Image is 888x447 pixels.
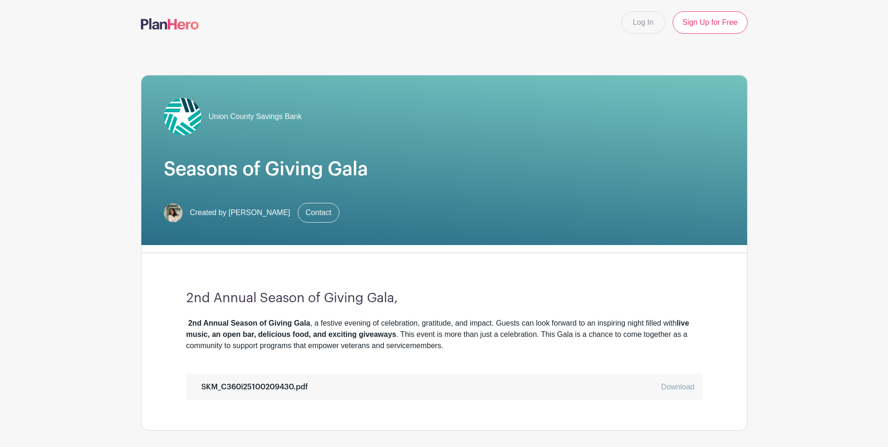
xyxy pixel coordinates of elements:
h1: Seasons of Giving Gala [164,158,725,180]
span: Union County Savings Bank [209,111,302,122]
span: Created by [PERSON_NAME] [190,207,290,218]
a: Log In [621,11,665,34]
strong: live music, an open bar, delicious food, and exciting giveaways [186,319,690,338]
div: SKM_C360i25100209430.pdf [194,381,308,393]
a: Download [661,383,694,391]
a: Sign Up for Free [673,11,747,34]
img: logo-507f7623f17ff9eddc593b1ce0a138ce2505c220e1c5a4e2b4648c50719b7d32.svg [141,18,199,30]
h3: 2nd Annual Season of Giving Gala, [186,291,702,306]
img: otgdrts5.png [164,203,183,222]
a: Contact [298,203,339,223]
strong: 2nd Annual Season of Giving Gala [188,319,310,327]
img: UCSB-Logo-Color-Star-Mark.jpg [164,98,201,135]
div: , a festive evening of celebration, gratitude, and impact. Guests can look forward to an inspirin... [186,318,702,351]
